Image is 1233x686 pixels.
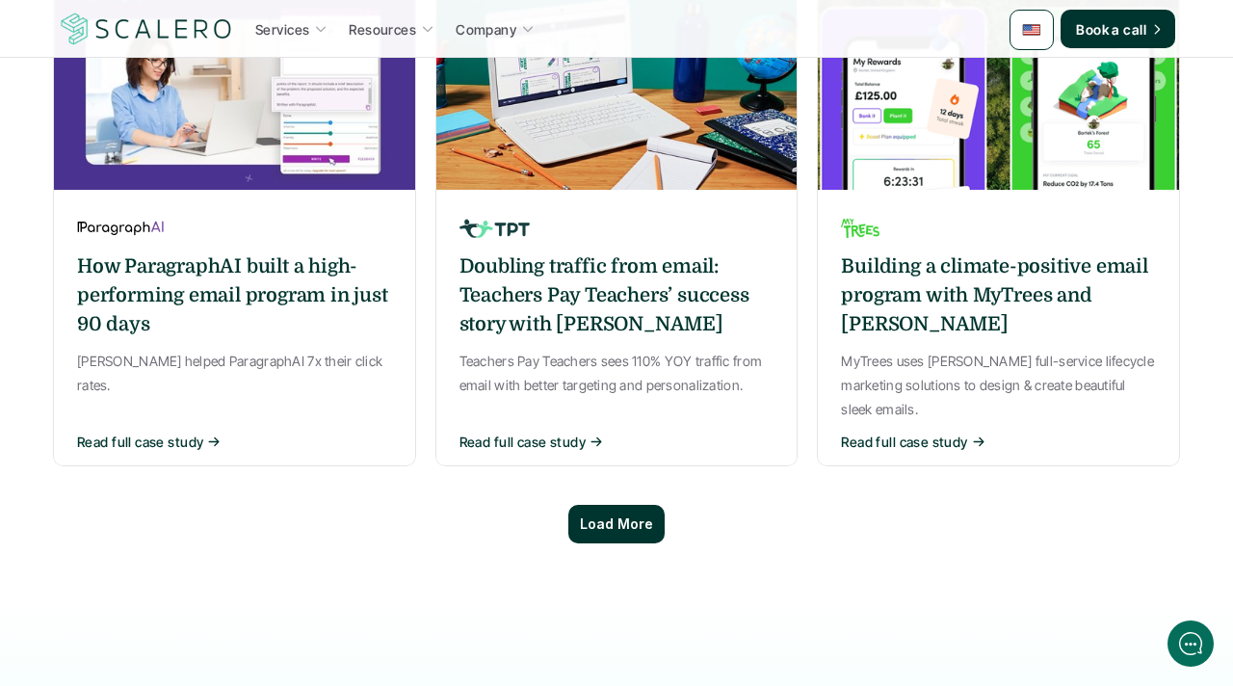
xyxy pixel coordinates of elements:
p: Teachers Pay Teachers sees 110% YOY traffic from email with better targeting and personalization. [459,349,774,397]
p: Company [456,19,516,40]
p: Load More [580,516,653,533]
span: We run on Gist [161,562,244,574]
p: [PERSON_NAME] helped ParagraphAI 7x their click rates. [77,349,392,397]
a: Scalero company logotype [58,12,235,46]
button: Read full case study [77,432,392,452]
h6: Building a climate-positive email program with MyTrees and [PERSON_NAME] [841,252,1156,339]
p: MyTrees uses [PERSON_NAME] full-service lifecycle marketing solutions to design & create beautifu... [841,349,1156,422]
h6: How ParagraphAI built a high-performing email program in just 90 days [77,252,392,339]
img: Scalero company logotype [58,11,235,47]
p: Services [255,19,309,40]
p: Read full case study [841,432,967,452]
button: Read full case study [459,432,774,452]
p: Resources [349,19,416,40]
a: Book a call [1061,10,1175,48]
h1: Hi! Welcome to [GEOGRAPHIC_DATA]. [29,93,356,124]
p: Book a call [1076,19,1146,40]
button: Read full case study [841,432,1156,452]
img: 🇺🇸 [1022,20,1041,40]
p: Read full case study [459,432,586,452]
button: New conversation [30,255,355,294]
p: Read full case study [77,432,203,452]
iframe: gist-messenger-bubble-iframe [1167,620,1214,667]
h6: Doubling traffic from email: Teachers Pay Teachers’ success story with [PERSON_NAME] [459,252,774,339]
h2: Let us know if we can help with lifecycle marketing. [29,128,356,221]
span: New conversation [124,267,231,282]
